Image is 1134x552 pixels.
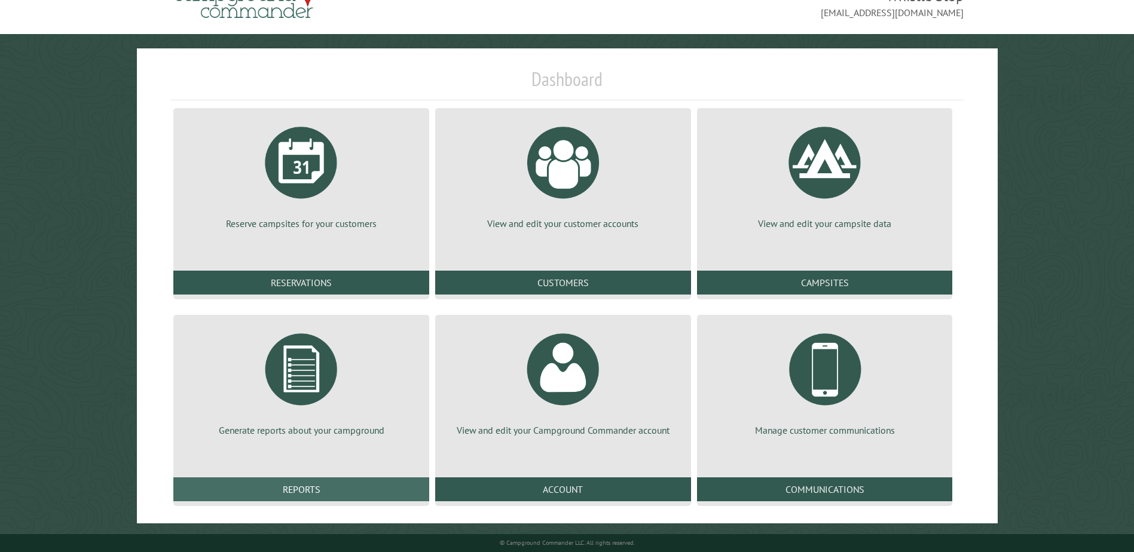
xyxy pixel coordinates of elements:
p: Generate reports about your campground [188,424,415,437]
a: Reports [173,477,429,501]
a: Communications [697,477,953,501]
a: View and edit your Campground Commander account [450,324,677,437]
a: View and edit your customer accounts [450,118,677,230]
a: Reserve campsites for your customers [188,118,415,230]
h1: Dashboard [170,68,963,100]
a: Campsites [697,271,953,295]
p: View and edit your campsite data [711,217,939,230]
a: Customers [435,271,691,295]
a: Manage customer communications [711,324,939,437]
p: Manage customer communications [711,424,939,437]
p: View and edit your customer accounts [450,217,677,230]
a: Reservations [173,271,429,295]
p: Reserve campsites for your customers [188,217,415,230]
small: © Campground Commander LLC. All rights reserved. [500,539,635,547]
a: Account [435,477,691,501]
a: View and edit your campsite data [711,118,939,230]
p: View and edit your Campground Commander account [450,424,677,437]
a: Generate reports about your campground [188,324,415,437]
